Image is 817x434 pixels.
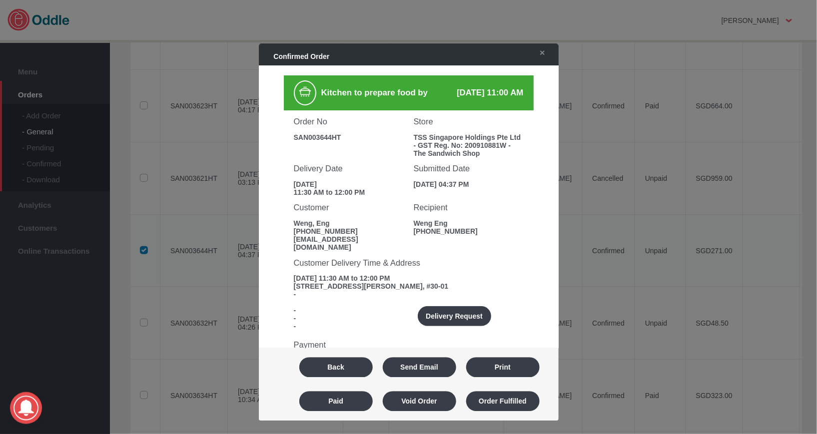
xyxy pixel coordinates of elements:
button: Print [466,357,540,377]
button: Order Fulfilled [466,391,540,411]
div: Confirmed Order [264,47,525,65]
div: [DATE] [294,180,404,188]
div: TSS Singapore Holdings Pte Ltd - GST Reg. No: 200910881W - The Sandwich Shop [414,133,524,157]
div: [STREET_ADDRESS][PERSON_NAME], #30-01 [294,283,524,291]
div: [PHONE_NUMBER] [414,227,524,235]
h3: Customer [294,203,404,213]
h3: Payment [294,340,524,350]
h3: Recipient [414,203,524,213]
button: Back [299,357,373,377]
button: Void Order [383,391,456,411]
div: [PHONE_NUMBER] [294,227,404,235]
div: Weng, Eng [294,219,404,227]
div: 11:30 AM to 12:00 PM [294,188,404,196]
button: Send Email [383,357,456,377]
button: Paid [299,391,373,411]
h3: Order No [294,117,404,127]
div: - [294,307,404,315]
div: [DATE] 04:37 PM [414,180,524,188]
div: SAN003644HT [294,133,404,141]
h3: Customer Delivery Time & Address [294,258,524,268]
div: [EMAIL_ADDRESS][DOMAIN_NAME] [294,235,404,251]
div: [DATE] 11:30 AM to 12:00 PM [294,275,524,283]
div: Kitchen to prepare food by [316,80,446,105]
div: - [294,291,524,299]
img: cooking.png [297,84,313,99]
a: ✕ [530,44,551,62]
div: - [294,323,404,331]
button: Delivery Request [418,307,491,327]
div: [DATE] 11:00 AM [446,88,523,98]
div: - [294,315,404,323]
h3: Submitted Date [414,164,524,174]
h3: Delivery Date [294,164,404,174]
div: Weng Eng [414,219,524,227]
h3: Store [414,117,524,127]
